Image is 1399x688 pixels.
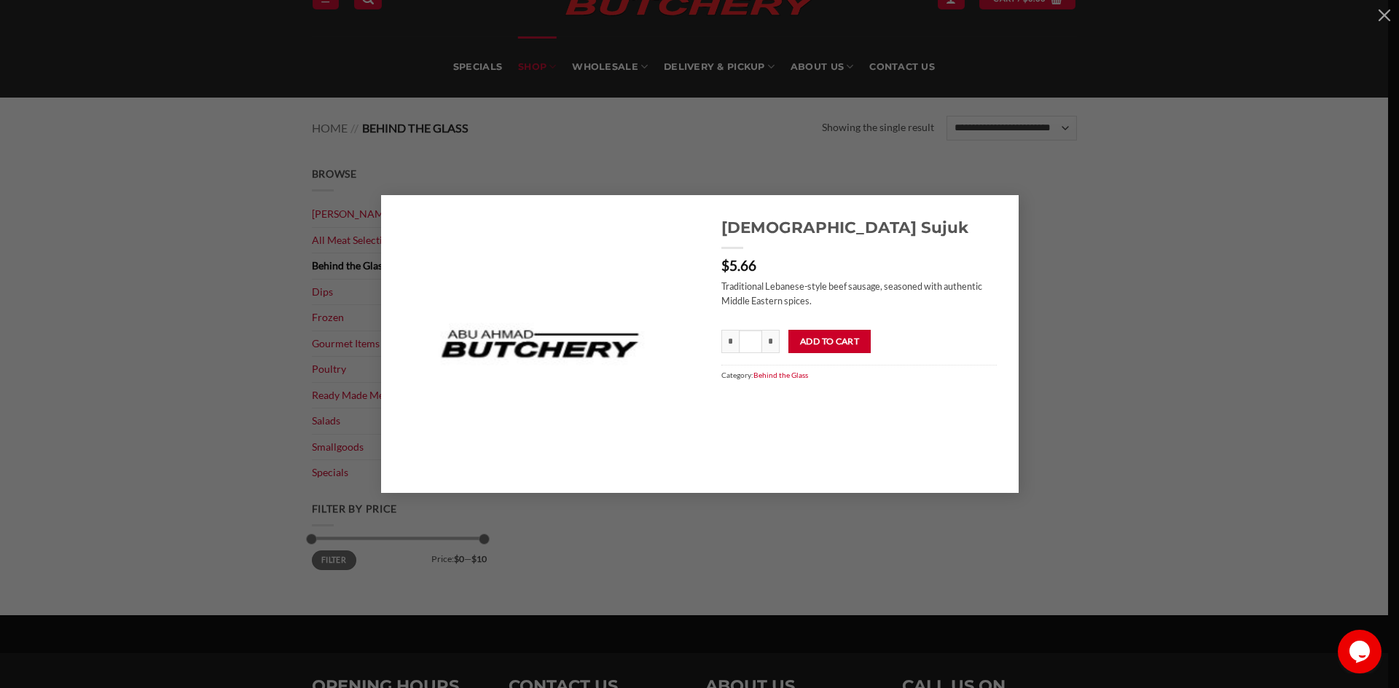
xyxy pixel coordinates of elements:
input: Reduce quantity of Lebanese Sujuk [721,330,739,353]
button: Add to cart [788,330,871,353]
a: [DEMOGRAPHIC_DATA] Sujuk [721,217,997,237]
a: Behind the Glass [753,371,808,379]
input: Increase quantity of Lebanese Sujuk [762,330,780,353]
img: Awaiting product image [381,195,700,492]
span: $ [721,257,729,274]
bdi: 5.66 [721,257,756,274]
p: Traditional Lebanese-style beef sausage, seasoned with authentic Middle Eastern spices. [721,279,997,309]
input: Product quantity [739,330,762,353]
iframe: chat widget [1338,630,1384,673]
span: Category: [721,365,997,384]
